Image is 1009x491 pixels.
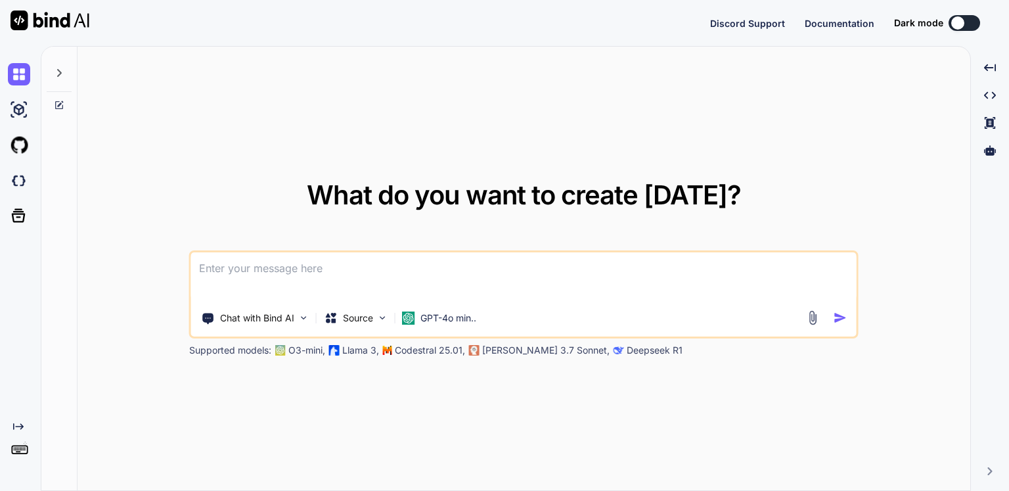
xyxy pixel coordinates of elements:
img: chat [8,63,30,85]
img: GPT-4 [275,345,286,356]
img: darkCloudIdeIcon [8,170,30,192]
img: GPT-4o mini [402,312,415,325]
img: Llama2 [329,345,340,356]
span: Dark mode [894,16,943,30]
img: Bind AI [11,11,89,30]
img: claude [614,345,624,356]
span: What do you want to create [DATE]? [307,179,741,211]
p: Supported models: [189,344,271,357]
span: Documentation [805,18,874,29]
img: Pick Models [377,312,388,323]
p: [PERSON_NAME] 3.7 Sonnet, [482,344,610,357]
p: GPT-4o min.. [420,312,476,325]
p: Source [343,312,373,325]
img: Pick Tools [298,312,309,323]
button: Discord Support [710,16,785,30]
img: claude [469,345,480,356]
img: attachment [805,310,820,325]
img: Mistral-AI [383,346,392,355]
p: Llama 3, [342,344,379,357]
p: Codestral 25.01, [395,344,465,357]
img: githubLight [8,134,30,156]
span: Discord Support [710,18,785,29]
img: icon [834,311,847,325]
p: O3-mini, [288,344,325,357]
img: ai-studio [8,99,30,121]
button: Documentation [805,16,874,30]
p: Chat with Bind AI [220,312,294,325]
p: Deepseek R1 [627,344,683,357]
